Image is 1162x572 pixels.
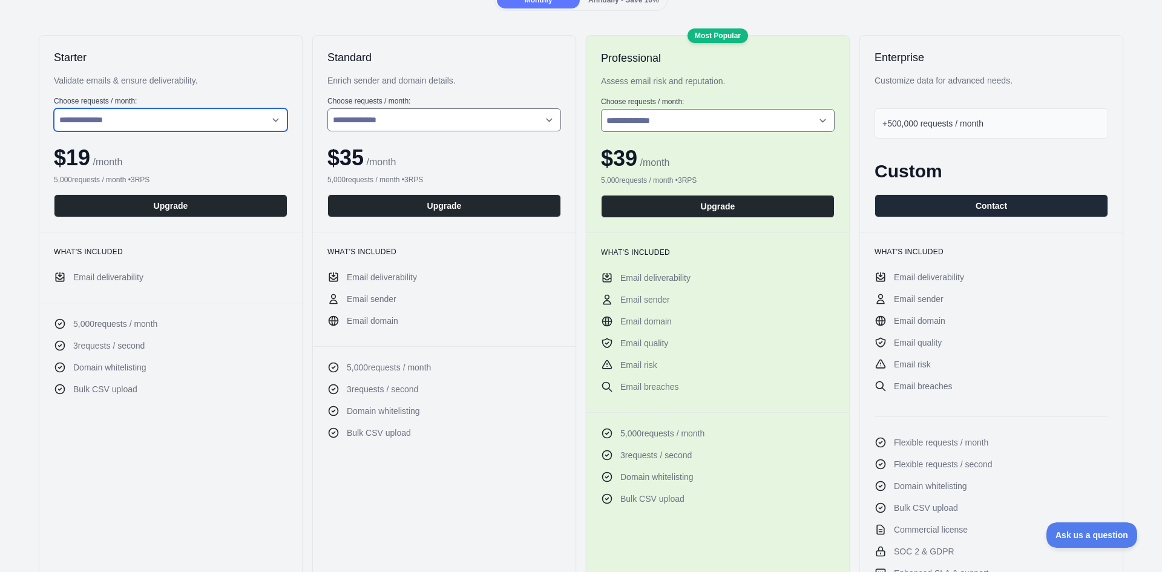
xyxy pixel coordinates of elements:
[327,194,561,217] button: Upgrade
[875,194,1108,217] button: Contact
[1046,522,1138,548] iframe: Toggle Customer Support
[875,247,1108,257] h3: What's included
[601,195,835,218] button: Upgrade
[327,247,561,257] h3: What's included
[601,248,835,257] h3: What's included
